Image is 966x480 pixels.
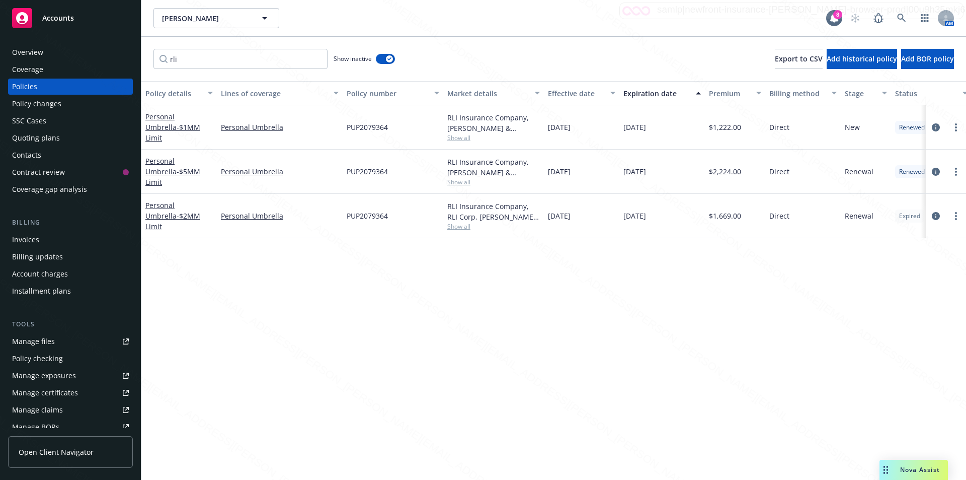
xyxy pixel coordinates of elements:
[8,232,133,248] a: Invoices
[827,49,897,69] button: Add historical policy
[12,266,68,282] div: Account charges
[8,368,133,384] a: Manage exposures
[709,166,741,177] span: $2,224.00
[8,283,133,299] a: Installment plans
[347,88,428,99] div: Policy number
[153,49,328,69] input: Filter by keyword...
[899,212,920,221] span: Expired
[775,54,823,63] span: Export to CSV
[845,88,876,99] div: Stage
[548,88,604,99] div: Effective date
[217,81,343,105] button: Lines of coverage
[930,166,942,178] a: circleInformation
[447,201,540,222] div: RLI Insurance Company, RLI Corp, [PERSON_NAME], [PERSON_NAME] & Associates
[12,368,76,384] div: Manage exposures
[447,112,540,133] div: RLI Insurance Company, [PERSON_NAME] & Associates
[901,54,954,63] span: Add BOR policy
[12,44,43,60] div: Overview
[950,121,962,133] a: more
[162,13,249,24] span: [PERSON_NAME]
[12,351,63,367] div: Policy checking
[845,166,873,177] span: Renewal
[623,88,690,99] div: Expiration date
[443,81,544,105] button: Market details
[8,181,133,197] a: Coverage gap analysis
[447,88,529,99] div: Market details
[8,249,133,265] a: Billing updates
[769,166,789,177] span: Direct
[899,123,925,132] span: Renewed
[447,157,540,178] div: RLI Insurance Company, [PERSON_NAME] & Associates
[12,232,39,248] div: Invoices
[8,164,133,180] a: Contract review
[447,222,540,231] span: Show all
[845,211,873,221] span: Renewal
[544,81,619,105] button: Effective date
[347,166,388,177] span: PUP2079364
[765,81,841,105] button: Billing method
[8,385,133,401] a: Manage certificates
[709,88,750,99] div: Premium
[12,79,37,95] div: Policies
[8,61,133,78] a: Coverage
[833,10,842,19] div: 8
[879,460,892,480] div: Drag to move
[42,14,74,22] span: Accounts
[623,166,646,177] span: [DATE]
[8,218,133,228] div: Billing
[900,465,940,474] span: Nova Assist
[8,44,133,60] a: Overview
[8,113,133,129] a: SSC Cases
[221,211,339,221] a: Personal Umbrella
[8,79,133,95] a: Policies
[845,122,860,132] span: New
[548,166,571,177] span: [DATE]
[8,319,133,329] div: Tools
[12,130,60,146] div: Quoting plans
[12,164,65,180] div: Contract review
[930,210,942,222] a: circleInformation
[623,122,646,132] span: [DATE]
[12,147,41,163] div: Contacts
[12,96,61,112] div: Policy changes
[12,333,55,350] div: Manage files
[841,81,891,105] button: Stage
[8,96,133,112] a: Policy changes
[8,419,133,435] a: Manage BORs
[12,385,78,401] div: Manage certificates
[775,49,823,69] button: Export to CSV
[769,88,826,99] div: Billing method
[221,166,339,177] a: Personal Umbrella
[619,81,705,105] button: Expiration date
[12,249,63,265] div: Billing updates
[145,112,200,143] a: Personal Umbrella
[8,147,133,163] a: Contacts
[12,181,87,197] div: Coverage gap analysis
[548,122,571,132] span: [DATE]
[950,166,962,178] a: more
[915,8,935,28] a: Switch app
[12,419,59,435] div: Manage BORs
[705,81,765,105] button: Premium
[950,210,962,222] a: more
[899,167,925,176] span: Renewed
[8,333,133,350] a: Manage files
[141,81,217,105] button: Policy details
[12,402,63,418] div: Manage claims
[8,402,133,418] a: Manage claims
[19,447,94,457] span: Open Client Navigator
[879,460,948,480] button: Nova Assist
[343,81,443,105] button: Policy number
[145,88,202,99] div: Policy details
[8,4,133,32] a: Accounts
[895,88,956,99] div: Status
[901,49,954,69] button: Add BOR policy
[845,8,865,28] a: Start snowing
[12,283,71,299] div: Installment plans
[145,156,200,187] a: Personal Umbrella
[709,211,741,221] span: $1,669.00
[221,122,339,132] a: Personal Umbrella
[447,178,540,186] span: Show all
[623,211,646,221] span: [DATE]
